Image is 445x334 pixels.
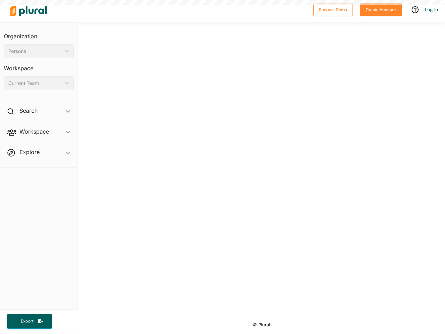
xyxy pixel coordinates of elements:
button: Create Account [360,3,402,16]
button: Request Demo [313,3,353,16]
a: Create Account [360,6,402,13]
span: Export [16,318,38,324]
a: Log In [425,6,438,13]
h3: Organization [4,26,74,41]
div: Current Team [8,80,62,87]
div: Personal [8,48,62,55]
h2: Search [19,107,38,114]
h3: Workspace [4,58,74,73]
a: Request Demo [313,6,353,13]
small: © Plural [253,322,270,327]
button: Export [7,314,52,329]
